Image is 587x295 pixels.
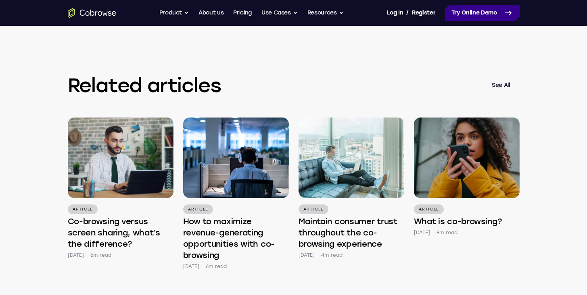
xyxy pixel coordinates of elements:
img: Co-browsing versus screen sharing, what’s the difference? [68,118,173,198]
a: See All [482,76,520,95]
a: Article How to maximize revenue-generating opportunities with co-browsing [DATE] 6m read [183,118,289,270]
a: Article Co-browsing versus screen sharing, what’s the difference? [DATE] 6m read [68,118,173,259]
a: Register [412,5,435,21]
p: Article [183,204,213,214]
a: Pricing [233,5,252,21]
p: 8m read [437,229,457,237]
img: What is co-browsing? [414,118,520,198]
h4: How to maximize revenue-generating opportunities with co-browsing [183,216,289,261]
h3: Related articles [68,72,482,98]
a: Try Online Demo [445,5,520,21]
a: Go to the home page [68,8,116,18]
p: 6m read [90,251,111,259]
p: [DATE] [414,229,430,237]
button: Resources [307,5,344,21]
h4: Co-browsing versus screen sharing, what’s the difference? [68,216,173,250]
button: Product [159,5,189,21]
a: About us [198,5,224,21]
p: [DATE] [68,251,84,259]
h4: Maintain consumer trust throughout the co-browsing experience [299,216,404,250]
p: Article [68,204,98,214]
p: Article [299,204,329,214]
p: Article [414,204,444,214]
p: 4m read [321,251,343,259]
h4: What is co-browsing? [414,216,502,227]
a: Article Maintain consumer trust throughout the co-browsing experience [DATE] 4m read [299,118,404,259]
p: 6m read [206,262,227,270]
button: Use Cases [261,5,298,21]
img: How to maximize revenue-generating opportunities with co-browsing [183,118,289,198]
p: [DATE] [183,262,200,270]
a: Log In [387,5,403,21]
img: Maintain consumer trust throughout the co-browsing experience [299,118,404,198]
p: [DATE] [299,251,315,259]
span: / [406,8,409,18]
a: Article What is co-browsing? [DATE] 8m read [414,118,520,237]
